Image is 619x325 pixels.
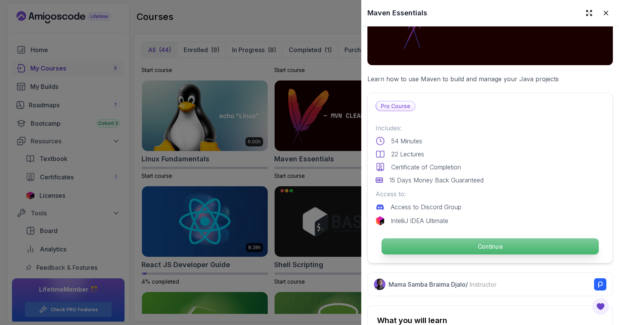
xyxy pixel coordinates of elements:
[582,6,596,20] button: Expand drawer
[391,162,461,172] p: Certificate of Completion
[367,74,613,84] p: Learn how to use Maven to build and manage your Java projects
[389,280,497,289] p: Mama Samba Braima Djalo /
[591,297,610,316] button: Open Feedback Button
[391,202,461,212] p: Access to Discord Group
[375,189,605,199] p: Access to:
[375,123,605,133] p: Includes:
[382,238,599,254] p: Continue
[391,149,424,159] p: 22 Lectures
[375,216,385,225] img: jetbrains logo
[391,136,422,146] p: 54 Minutes
[367,8,427,18] h2: Maven Essentials
[391,216,448,225] p: IntelliJ IDEA Ultimate
[376,102,415,111] p: Pro Course
[381,238,599,255] button: Continue
[374,279,385,290] img: Nelson Djalo
[469,281,497,288] span: Instructor
[389,176,484,185] p: 15 Days Money Back Guaranteed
